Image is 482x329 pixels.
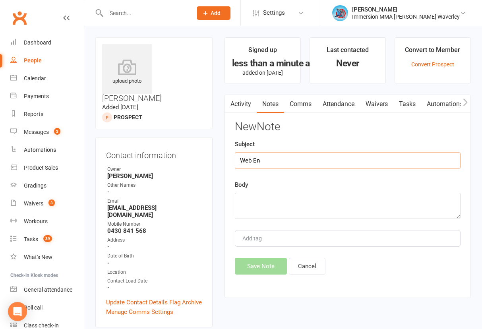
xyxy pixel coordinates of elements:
a: Notes [257,95,284,113]
span: Settings [263,4,285,22]
a: Waivers 3 [10,195,84,213]
div: Other Names [107,182,202,189]
a: What's New [10,248,84,266]
strong: - [107,259,202,267]
div: Owner [107,166,202,173]
div: Signed up [248,45,277,59]
div: Messages [24,129,49,135]
strong: - [107,243,202,250]
div: Class check-in [24,322,59,329]
div: Open Intercom Messenger [8,302,27,321]
a: People [10,52,84,70]
div: People [24,57,42,64]
a: Waivers [360,95,393,113]
div: Immersion MMA [PERSON_NAME] Waverley [352,13,460,20]
label: Body [235,180,248,190]
a: Workouts [10,213,84,230]
div: Calendar [24,75,46,81]
a: Manage Comms Settings [106,307,173,317]
a: Dashboard [10,34,84,52]
div: Never [317,59,378,68]
span: 3 [54,128,60,135]
a: Calendar [10,70,84,87]
a: Tasks 39 [10,230,84,248]
div: Payments [24,93,49,99]
time: Added [DATE] [102,104,138,111]
a: Flag [169,298,180,307]
div: upload photo [102,59,152,85]
div: Roll call [24,304,43,311]
div: Dashboard [24,39,51,46]
input: Search... [104,8,186,19]
strong: 0430 841 568 [107,227,202,234]
a: Activity [225,95,257,113]
a: Messages 3 [10,123,84,141]
a: Automations [421,95,468,113]
h3: [PERSON_NAME] [102,44,206,103]
h3: Contact information [106,148,202,160]
div: General attendance [24,286,72,293]
div: Waivers [24,200,43,207]
input: Add tag [242,234,269,243]
div: What's New [24,254,52,260]
div: Reports [24,111,43,117]
h3: New Note [235,121,461,133]
div: Gradings [24,182,46,189]
a: General attendance kiosk mode [10,281,84,299]
a: Gradings [10,177,84,195]
strong: - [107,284,202,291]
a: Clubworx [10,8,29,28]
label: Subject [235,139,255,149]
a: Archive [182,298,202,307]
div: Tasks [24,236,38,242]
div: Mobile Number [107,221,202,228]
div: Address [107,236,202,244]
button: Cancel [289,258,325,275]
div: Last contacted [327,45,369,59]
img: thumb_image1698714326.png [332,5,348,21]
span: 39 [43,235,52,242]
div: Product Sales [24,164,58,171]
a: Reports [10,105,84,123]
div: Convert to Member [405,45,460,59]
a: Tasks [393,95,421,113]
snap: prospect [114,114,142,120]
a: Roll call [10,299,84,317]
div: Date of Birth [107,252,202,260]
a: Attendance [317,95,360,113]
a: Comms [284,95,317,113]
div: Email [107,197,202,205]
input: optional [235,152,461,169]
strong: [EMAIL_ADDRESS][DOMAIN_NAME] [107,204,202,219]
div: Workouts [24,218,48,224]
a: Payments [10,87,84,105]
div: Contact Load Date [107,277,202,285]
a: Automations [10,141,84,159]
strong: [PERSON_NAME] [107,172,202,180]
strong: - [107,188,202,195]
div: [PERSON_NAME] [352,6,460,13]
a: Update Contact Details [106,298,168,307]
div: Automations [24,147,56,153]
a: Product Sales [10,159,84,177]
p: added on [DATE] [232,70,293,76]
div: less than a minute ago [232,59,293,68]
button: Add [197,6,230,20]
span: 3 [48,199,55,206]
a: Convert Prospect [411,61,454,68]
div: Location [107,269,202,276]
span: Add [211,10,221,16]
